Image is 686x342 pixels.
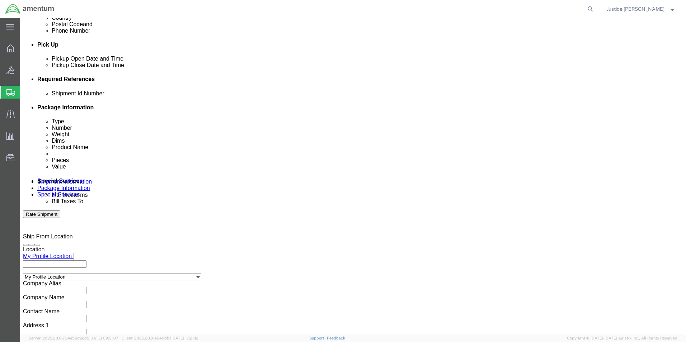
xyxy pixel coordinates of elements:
span: [DATE] 17:21:12 [171,336,198,340]
span: Server: 2025.20.0-734e5bc92d9 [29,336,118,340]
span: Justice Milliganhill [607,5,664,13]
span: Copyright © [DATE]-[DATE] Agistix Inc., All Rights Reserved [567,335,677,341]
button: Justice [PERSON_NAME] [606,5,676,13]
img: logo [5,4,55,14]
a: Feedback [327,336,345,340]
iframe: FS Legacy Container [20,18,686,334]
a: Support [309,336,327,340]
span: [DATE] 09:51:07 [89,336,118,340]
span: Client: 2025.20.0-e640dba [122,336,198,340]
